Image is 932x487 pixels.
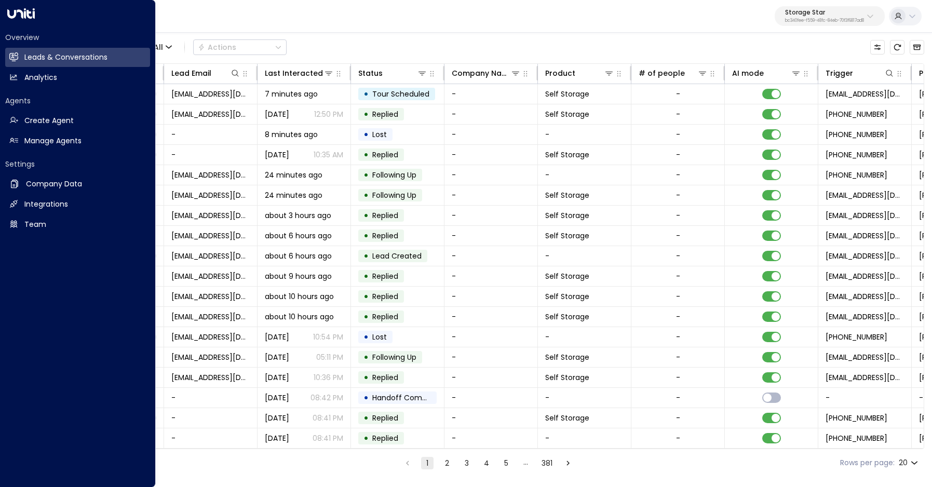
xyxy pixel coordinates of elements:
span: Replied [372,413,398,423]
div: • [363,369,369,386]
span: Refresh [890,40,904,55]
div: - [676,291,680,302]
div: - [676,312,680,322]
div: • [363,429,369,447]
span: Yesterday [265,352,289,362]
div: - [676,150,680,160]
span: Chrislanderson09@yahoo.com [171,312,250,322]
div: Trigger [826,67,853,79]
h2: Agents [5,96,150,106]
div: - [676,231,680,241]
span: +17134761739 [826,109,887,119]
a: Leads & Conversations [5,48,150,67]
span: Bankschar013@gmail.com [171,231,250,241]
p: 08:42 PM [310,393,343,403]
td: - [164,428,258,448]
td: - [444,84,538,104]
td: - [538,165,631,185]
span: Replied [372,231,398,241]
span: Self Storage [545,150,589,160]
span: +15127793195 [826,150,887,160]
td: - [164,388,258,408]
div: • [363,166,369,184]
a: Create Agent [5,111,150,130]
span: about 10 hours ago [265,312,334,322]
span: Following Up [372,190,416,200]
h2: Company Data [26,179,82,190]
td: - [538,125,631,144]
td: - [444,347,538,367]
div: Product [545,67,575,79]
span: Self Storage [545,89,589,99]
span: noreply@storagely.io [826,352,904,362]
span: Replied [372,433,398,443]
h2: Overview [5,32,150,43]
div: • [363,126,369,143]
button: Go to page 3 [461,457,473,469]
td: - [444,104,538,124]
div: • [363,328,369,346]
span: Sep 15, 2025 [265,150,289,160]
span: Self Storage [545,231,589,241]
a: Manage Agents [5,131,150,151]
div: - [676,372,680,383]
span: Following Up [372,352,416,362]
div: Lead Email [171,67,240,79]
span: Yesterday [265,372,289,383]
div: - [676,210,680,221]
label: Rows per page: [840,457,895,468]
div: Last Interacted [265,67,334,79]
span: Self Storage [545,352,589,362]
div: AI mode [732,67,764,79]
td: - [538,428,631,448]
button: Go to page 2 [441,457,453,469]
p: 10:54 PM [313,332,343,342]
div: AI mode [732,67,801,79]
div: Product [545,67,614,79]
span: Yesterday [265,332,289,342]
span: keith6643@gmail.com [171,332,250,342]
p: Storage Star [785,9,864,16]
span: about 9 hours ago [265,271,332,281]
div: • [363,389,369,407]
span: lornagartner@gmail.com [171,210,250,221]
div: - [676,352,680,362]
div: # of people [639,67,708,79]
p: 10:35 AM [314,150,343,160]
span: Self Storage [545,271,589,281]
span: +15125746813 [826,433,887,443]
div: • [363,288,369,305]
span: keith6643@gmail.com [171,352,250,362]
h2: Leads & Conversations [24,52,107,63]
td: - [444,246,538,266]
td: - [538,388,631,408]
td: - [164,145,258,165]
div: • [363,348,369,366]
h2: Manage Agents [24,136,82,146]
p: 05:11 PM [316,352,343,362]
span: 7 minutes ago [265,89,318,99]
div: • [363,308,369,326]
td: - [444,368,538,387]
h2: Integrations [24,199,68,210]
span: Replied [372,109,398,119]
span: about 3 hours ago [265,210,331,221]
span: Replied [372,372,398,383]
div: Actions [198,43,236,52]
p: bc340fee-f559-48fc-84eb-70f3f6817ad8 [785,19,864,23]
td: - [444,287,538,306]
div: • [363,267,369,285]
div: - [676,271,680,281]
span: 24 minutes ago [265,190,322,200]
a: Analytics [5,68,150,87]
div: - [676,251,680,261]
button: Go to page 5 [500,457,512,469]
span: Lost [372,129,387,140]
td: - [818,388,912,408]
td: - [444,408,538,428]
p: 10:36 PM [314,372,343,383]
span: Following Up [372,170,416,180]
span: Replied [372,312,398,322]
span: noreply@storagely.io [826,271,904,281]
td: - [538,246,631,266]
